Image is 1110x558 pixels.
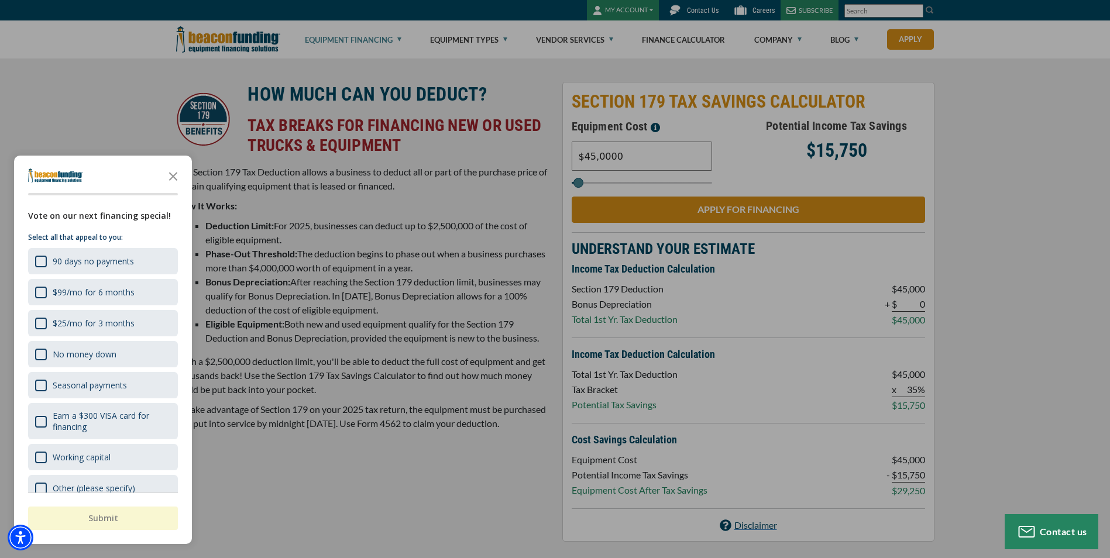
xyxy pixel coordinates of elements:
div: $25/mo for 3 months [28,310,178,336]
div: 90 days no payments [28,248,178,274]
div: Other (please specify) [28,475,178,501]
div: Other (please specify) [53,483,135,494]
div: Working capital [53,452,111,463]
div: Seasonal payments [53,380,127,391]
div: $99/mo for 6 months [28,279,178,305]
div: No money down [28,341,178,367]
div: $99/mo for 6 months [53,287,135,298]
div: Earn a $300 VISA card for financing [53,410,171,432]
button: Contact us [1005,514,1098,549]
div: 90 days no payments [53,256,134,267]
div: Vote on our next financing special! [28,209,178,222]
div: Working capital [28,444,178,470]
div: Seasonal payments [28,372,178,398]
p: Select all that appeal to you: [28,232,178,243]
button: Close the survey [161,164,185,187]
span: Contact us [1040,526,1087,537]
div: Earn a $300 VISA card for financing [28,403,178,439]
div: Survey [14,156,192,544]
img: Company logo [28,168,83,182]
div: $25/mo for 3 months [53,318,135,329]
button: Submit [28,507,178,530]
div: Accessibility Menu [8,525,33,550]
div: No money down [53,349,116,360]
